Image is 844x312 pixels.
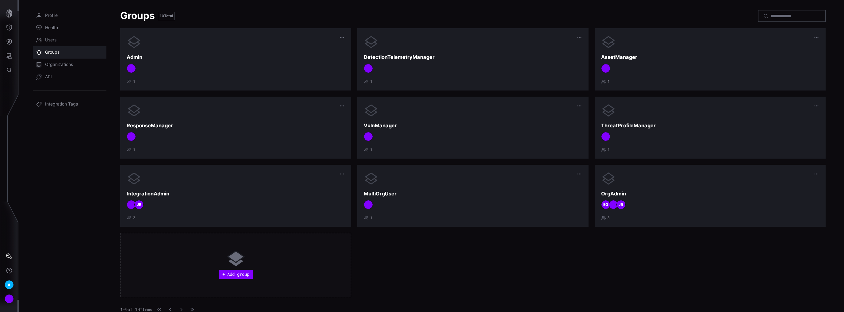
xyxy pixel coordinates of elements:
[120,10,155,22] h2: Groups
[133,147,135,152] span: 1
[370,79,372,84] span: 1
[127,54,345,60] h3: Admin
[364,54,582,60] h3: DetectionTelemetryManager
[8,282,10,288] span: A
[601,122,819,129] h3: ThreatProfileManager
[160,13,164,18] span: 10
[608,79,610,84] span: 1
[127,122,345,129] h3: ResponseManager
[364,191,582,197] h3: MultiOrgUser
[33,22,106,34] a: Health
[370,147,372,152] span: 1
[370,215,372,220] span: 1
[45,13,58,19] span: Profile
[45,49,59,56] span: Groups
[0,278,18,292] button: A
[133,215,135,220] span: 2
[127,191,345,197] h3: IntegrationAdmin
[133,79,135,84] span: 1
[603,202,608,207] span: EG
[33,34,106,46] a: Users
[33,10,106,22] a: Profile
[364,122,582,129] h3: VulnManager
[219,270,253,279] button: + Add group
[601,191,819,197] h3: OrgAdmin
[33,59,106,71] a: Organizations
[45,74,52,80] span: API
[33,98,106,110] a: Integration Tags
[33,46,106,59] a: Groups
[619,202,623,207] span: JR
[45,62,73,68] span: Organizations
[601,54,819,60] h3: AssetManager
[33,71,106,83] a: API
[45,101,78,107] span: Integration Tags
[608,147,610,152] span: 1
[158,12,175,20] div: Total
[45,37,56,43] span: Users
[45,25,58,31] span: Health
[608,215,610,220] span: 3
[137,202,141,207] span: JR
